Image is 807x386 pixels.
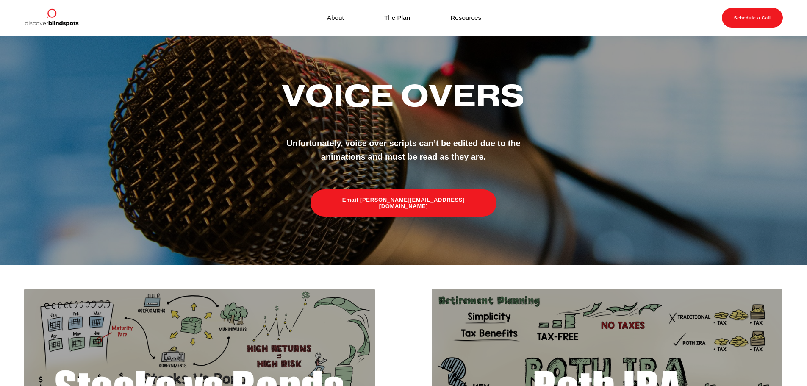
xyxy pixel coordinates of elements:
[722,8,783,28] a: Schedule a Call
[327,12,344,23] a: About
[384,12,410,23] a: The Plan
[286,139,523,161] strong: Unfortunately, voice over scripts can’t be edited due to the animations and must be read as they ...
[247,79,560,112] h2: Voice Overs
[24,8,78,28] img: Discover Blind Spots
[450,12,481,23] a: Resources
[311,189,496,217] a: Email [PERSON_NAME][EMAIL_ADDRESS][DOMAIN_NAME]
